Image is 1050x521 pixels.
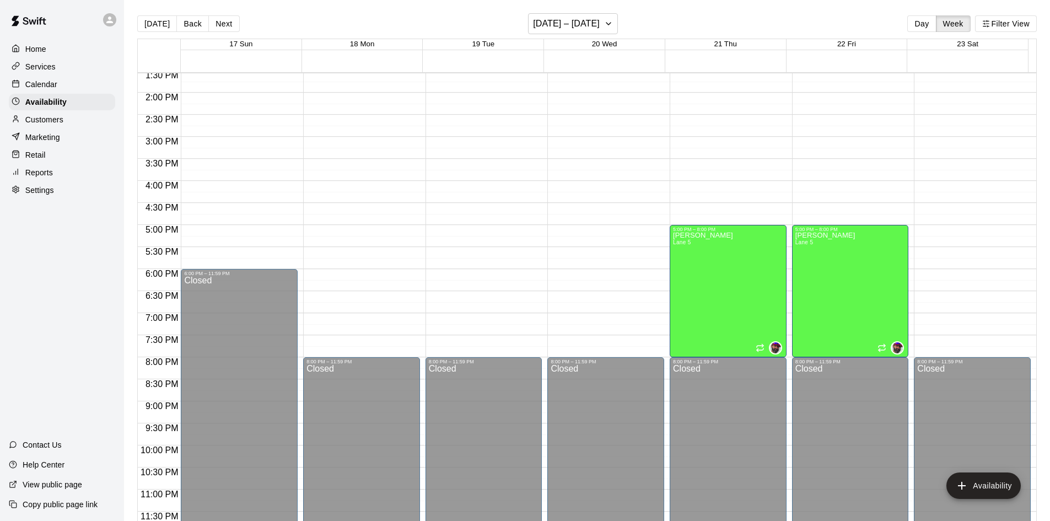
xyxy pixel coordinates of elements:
[23,499,98,510] p: Copy public page link
[176,15,209,32] button: Back
[143,379,181,389] span: 8:30 PM
[137,15,177,32] button: [DATE]
[957,40,978,48] button: 23 Sat
[138,468,181,477] span: 10:30 PM
[770,342,781,353] img: Jobe Allen
[23,439,62,450] p: Contact Us
[891,341,904,355] div: Jobe Allen
[9,41,115,57] a: Home
[23,459,64,470] p: Help Center
[472,40,494,48] button: 19 Tue
[9,94,115,110] a: Availability
[25,185,54,196] p: Settings
[208,15,239,32] button: Next
[143,93,181,102] span: 2:00 PM
[143,313,181,323] span: 7:00 PM
[9,58,115,75] a: Services
[143,335,181,345] span: 7:30 PM
[429,359,539,364] div: 8:00 PM – 11:59 PM
[143,115,181,124] span: 2:30 PM
[143,203,181,212] span: 4:30 PM
[592,40,617,48] button: 20 Wed
[673,359,783,364] div: 8:00 PM – 11:59 PM
[143,291,181,300] span: 6:30 PM
[138,490,181,499] span: 11:00 PM
[143,423,181,433] span: 9:30 PM
[9,147,115,163] a: Retail
[350,40,374,48] button: 18 Mon
[25,96,67,108] p: Availability
[25,132,60,143] p: Marketing
[795,359,906,364] div: 8:00 PM – 11:59 PM
[795,239,814,245] span: Lane 5
[946,472,1021,499] button: add
[25,114,63,125] p: Customers
[184,271,294,276] div: 6:00 PM – 11:59 PM
[143,247,181,256] span: 5:30 PM
[143,269,181,278] span: 6:00 PM
[892,342,903,353] img: Jobe Allen
[229,40,252,48] button: 17 Sun
[673,227,783,232] div: 5:00 PM – 8:00 PM
[143,159,181,168] span: 3:30 PM
[143,71,181,80] span: 1:30 PM
[837,40,856,48] button: 22 Fri
[143,357,181,367] span: 8:00 PM
[25,167,53,178] p: Reports
[877,343,886,352] span: Recurring availability
[9,76,115,93] a: Calendar
[528,13,618,34] button: [DATE] – [DATE]
[673,239,691,245] span: Lane 5
[795,227,906,232] div: 5:00 PM – 8:00 PM
[9,111,115,128] a: Customers
[714,40,737,48] button: 21 Thu
[25,44,46,55] p: Home
[25,61,56,72] p: Services
[975,15,1037,32] button: Filter View
[23,479,82,490] p: View public page
[551,359,661,364] div: 8:00 PM – 11:59 PM
[143,137,181,146] span: 3:00 PM
[25,79,57,90] p: Calendar
[143,225,181,234] span: 5:00 PM
[533,16,600,31] h6: [DATE] – [DATE]
[9,129,115,146] a: Marketing
[670,225,787,357] div: 5:00 PM – 8:00 PM: Available
[138,445,181,455] span: 10:00 PM
[936,15,971,32] button: Week
[143,181,181,190] span: 4:00 PM
[917,359,1027,364] div: 8:00 PM – 11:59 PM
[138,512,181,521] span: 11:30 PM
[907,15,936,32] button: Day
[9,164,115,181] a: Reports
[9,182,115,198] a: Settings
[756,343,764,352] span: Recurring availability
[143,401,181,411] span: 9:00 PM
[769,341,782,355] div: Jobe Allen
[792,225,909,357] div: 5:00 PM – 8:00 PM: Available
[25,149,46,160] p: Retail
[306,359,417,364] div: 8:00 PM – 11:59 PM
